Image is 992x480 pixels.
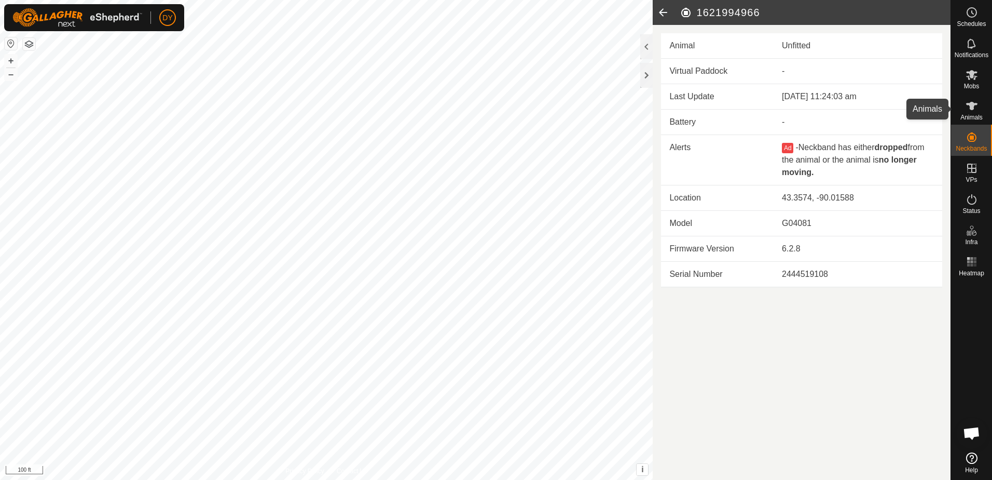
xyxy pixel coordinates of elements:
[782,268,934,281] div: 2444519108
[661,262,774,287] td: Serial Number
[661,59,774,84] td: Virtual Paddock
[956,145,987,152] span: Neckbands
[782,90,934,103] div: [DATE] 11:24:03 am
[680,6,950,19] h2: 1621994966
[661,33,774,59] td: Animal
[782,217,934,230] div: G04081
[951,448,992,477] a: Help
[12,8,142,27] img: Gallagher Logo
[966,177,977,183] span: VPs
[661,84,774,110] td: Last Update
[285,466,324,476] a: Privacy Policy
[959,270,984,276] span: Heatmap
[782,116,934,128] div: -
[782,143,924,177] span: Neckband has either from the animal or the animal is
[782,192,934,204] div: 43.3574, -90.01588
[23,38,35,50] button: Map Layers
[5,68,17,81] button: –
[965,467,978,473] span: Help
[637,464,648,475] button: i
[960,114,983,121] span: Animals
[641,465,643,474] span: i
[956,418,987,449] div: Open chat
[964,83,979,89] span: Mobs
[875,143,908,152] b: dropped
[782,39,934,52] div: Unfitted
[5,37,17,50] button: Reset Map
[957,21,986,27] span: Schedules
[661,236,774,262] td: Firmware Version
[782,143,793,153] button: Ad
[661,211,774,236] td: Model
[782,66,784,75] app-display-virtual-paddock-transition: -
[661,135,774,185] td: Alerts
[337,466,367,476] a: Contact Us
[5,55,17,67] button: +
[661,110,774,135] td: Battery
[955,52,988,58] span: Notifications
[965,239,977,245] span: Infra
[162,12,172,23] span: DY
[661,185,774,211] td: Location
[782,243,934,255] div: 6.2.8
[795,143,798,152] span: -
[962,208,980,214] span: Status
